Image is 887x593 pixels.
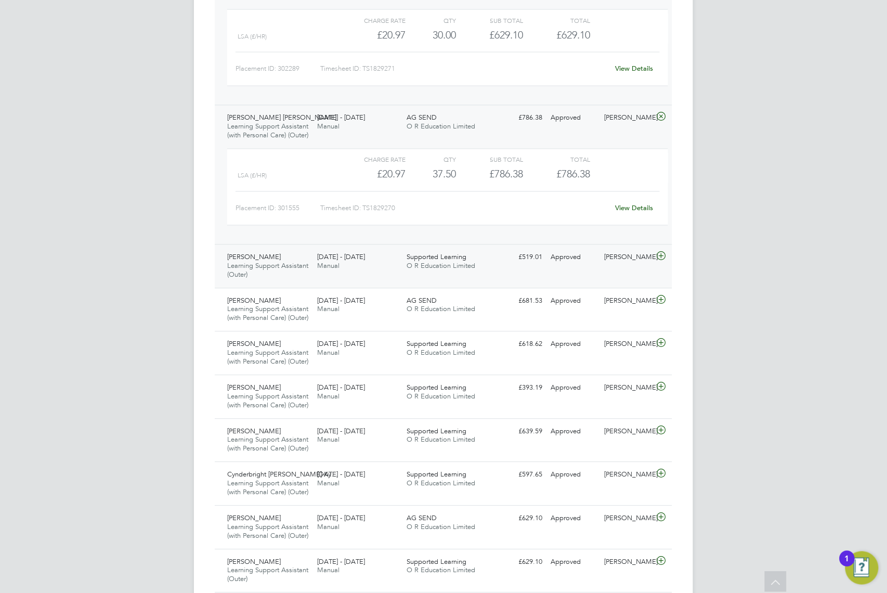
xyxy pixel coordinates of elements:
[407,253,467,262] span: Supported Learning
[317,305,340,314] span: Manual
[456,153,523,166] div: Sub Total
[546,423,601,441] div: Approved
[407,514,437,523] span: AG SEND
[236,200,320,217] div: Placement ID: 301555
[317,514,365,523] span: [DATE] - [DATE]
[407,479,476,488] span: O R Education Limited
[317,435,340,444] span: Manual
[406,153,456,166] div: QTY
[407,122,476,131] span: O R Education Limited
[407,340,467,349] span: Supported Learning
[227,566,308,584] span: Learning Support Assistant (Outer)
[546,293,601,310] div: Approved
[227,470,338,479] span: Cynderbright [PERSON_NAME]-Ky…
[317,523,340,532] span: Manual
[407,523,476,532] span: O R Education Limited
[227,262,308,279] span: Learning Support Assistant (Outer)
[523,14,590,27] div: Total
[601,293,655,310] div: [PERSON_NAME]
[546,554,601,571] div: Approved
[227,427,281,436] span: [PERSON_NAME]
[227,435,308,453] span: Learning Support Assistant (with Personal Care) (Outer)
[227,383,281,392] span: [PERSON_NAME]
[407,392,476,401] span: O R Education Limited
[338,14,406,27] div: Charge rate
[601,249,655,266] div: [PERSON_NAME]
[492,293,546,310] div: £681.53
[317,566,340,575] span: Manual
[492,423,546,441] div: £639.59
[407,349,476,357] span: O R Education Limited
[407,305,476,314] span: O R Education Limited
[406,27,456,44] div: 30.00
[407,113,437,122] span: AG SEND
[227,349,308,366] span: Learning Support Assistant (with Personal Care) (Outer)
[492,467,546,484] div: £597.65
[317,340,365,349] span: [DATE] - [DATE]
[557,29,591,41] span: £629.10
[407,296,437,305] span: AG SEND
[546,110,601,127] div: Approved
[601,110,655,127] div: [PERSON_NAME]
[546,510,601,527] div: Approved
[845,551,879,585] button: Open Resource Center, 1 new notification
[492,336,546,353] div: £618.62
[845,559,850,572] div: 1
[227,514,281,523] span: [PERSON_NAME]
[407,435,476,444] span: O R Education Limited
[320,61,609,78] div: Timesheet ID: TS1829271
[557,168,591,181] span: £786.38
[616,204,654,213] a: View Details
[338,153,406,166] div: Charge rate
[406,166,456,183] div: 37.50
[317,113,365,122] span: [DATE] - [DATE]
[601,467,655,484] div: [PERSON_NAME]
[317,558,365,566] span: [DATE] - [DATE]
[317,427,365,436] span: [DATE] - [DATE]
[227,305,308,323] span: Learning Support Assistant (with Personal Care) (Outer)
[317,253,365,262] span: [DATE] - [DATE]
[492,110,546,127] div: £786.38
[338,27,406,44] div: £20.97
[546,249,601,266] div: Approved
[227,558,281,566] span: [PERSON_NAME]
[492,510,546,527] div: £629.10
[338,166,406,183] div: £20.97
[317,383,365,392] span: [DATE] - [DATE]
[407,470,467,479] span: Supported Learning
[317,296,365,305] span: [DATE] - [DATE]
[317,262,340,270] span: Manual
[227,253,281,262] span: [PERSON_NAME]
[407,566,476,575] span: O R Education Limited
[456,27,523,44] div: £629.10
[320,200,609,217] div: Timesheet ID: TS1829270
[238,172,267,179] span: LSA (£/HR)
[523,153,590,166] div: Total
[317,392,340,401] span: Manual
[492,380,546,397] div: £393.19
[317,479,340,488] span: Manual
[601,510,655,527] div: [PERSON_NAME]
[227,122,308,140] span: Learning Support Assistant (with Personal Care) (Outer)
[546,380,601,397] div: Approved
[456,166,523,183] div: £786.38
[546,467,601,484] div: Approved
[601,380,655,397] div: [PERSON_NAME]
[406,14,456,27] div: QTY
[227,523,308,540] span: Learning Support Assistant (with Personal Care) (Outer)
[407,262,476,270] span: O R Education Limited
[236,61,320,78] div: Placement ID: 302289
[407,558,467,566] span: Supported Learning
[227,113,336,122] span: [PERSON_NAME] [PERSON_NAME]
[317,349,340,357] span: Manual
[456,14,523,27] div: Sub Total
[227,296,281,305] span: [PERSON_NAME]
[492,554,546,571] div: £629.10
[616,65,654,73] a: View Details
[317,470,365,479] span: [DATE] - [DATE]
[601,423,655,441] div: [PERSON_NAME]
[601,336,655,353] div: [PERSON_NAME]
[227,340,281,349] span: [PERSON_NAME]
[227,479,308,497] span: Learning Support Assistant (with Personal Care) (Outer)
[492,249,546,266] div: £519.01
